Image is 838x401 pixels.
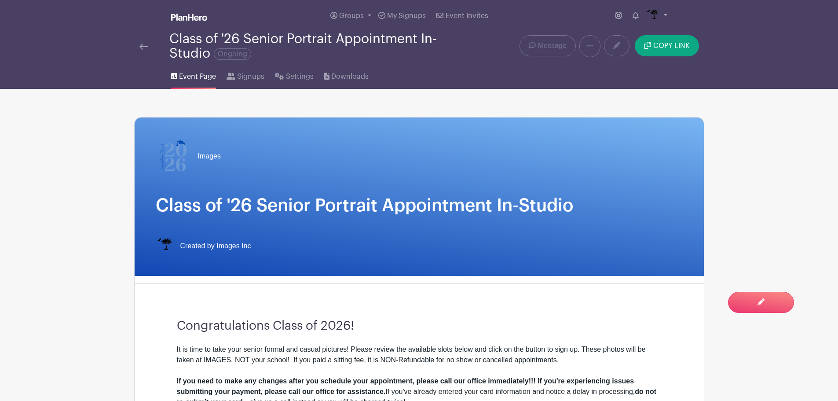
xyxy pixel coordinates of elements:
img: 2026%20logo%20(2).png [156,139,191,174]
a: Signups [227,61,264,89]
img: logo_white-6c42ec7e38ccf1d336a20a19083b03d10ae64f83f12c07503d8b9e83406b4c7d.svg [171,14,207,21]
h3: Congratulations Class of 2026! [177,319,662,334]
span: Message [538,40,567,51]
strong: If you need to make any changes after you schedule your appointment, please call our office immed... [177,377,634,395]
span: Created by Images Inc [180,241,251,251]
span: Groups [339,12,364,19]
span: Ongoing [214,48,251,60]
span: My Signups [387,12,426,19]
img: IMAGES%20logo%20transparenT%20PNG%20s.png [156,237,173,255]
button: COPY LINK [635,35,699,56]
div: It is time to take your senior formal and casual pictures! Please review the available slots belo... [177,344,662,365]
span: Event Invites [446,12,488,19]
h1: Class of '26 Senior Portrait Appointment In-Studio [156,195,683,216]
span: Settings [286,71,314,82]
img: back-arrow-29a5d9b10d5bd6ae65dc969a981735edf675c4d7a1fe02e03b50dbd4ba3cdb55.svg [139,44,148,50]
a: Event Page [171,61,216,89]
span: COPY LINK [653,42,690,49]
a: Settings [275,61,313,89]
img: IMAGES%20logo%20transparenT%20PNG%20s.png [646,9,660,23]
a: Downloads [324,61,369,89]
a: Message [520,35,575,56]
span: Signups [237,71,264,82]
span: Downloads [331,71,369,82]
div: Class of '26 Senior Portrait Appointment In-Studio [169,32,454,61]
span: Images [198,151,221,162]
span: Event Page [179,71,216,82]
